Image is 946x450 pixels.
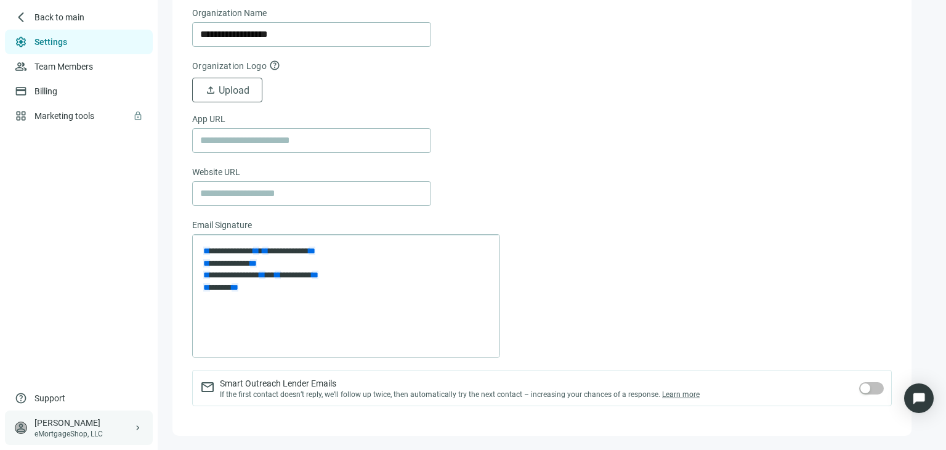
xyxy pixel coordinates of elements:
[34,11,84,23] span: Back to main
[133,423,143,433] span: keyboard_arrow_right
[192,218,252,232] span: Email Signature
[34,429,133,439] div: eMortgageShop, LLC
[662,390,700,399] a: Learn more
[200,380,215,395] span: mail
[192,165,240,179] span: Website URL
[193,235,499,357] iframe: Rich Text Area
[220,377,700,390] span: Smart Outreach Lender Emails
[269,60,280,71] span: help
[220,390,700,399] span: If the first contact doesn’t reply, we’ll follow up twice, then automatically try the next contac...
[15,392,27,404] span: help
[34,86,57,96] a: Billing
[192,78,262,102] button: uploadUpload
[15,11,27,23] span: arrow_back_ios_new
[34,37,67,47] a: Settings
[219,84,249,96] span: Upload
[34,417,133,429] div: [PERSON_NAME]
[34,392,65,404] span: Support
[205,84,216,96] span: upload
[133,111,143,121] span: lock
[192,6,267,20] span: Organization Name
[15,422,27,434] span: person
[192,112,225,126] span: App URL
[192,61,267,71] span: Organization Logo
[904,383,934,413] div: Open Intercom Messenger
[34,62,93,72] a: Team Members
